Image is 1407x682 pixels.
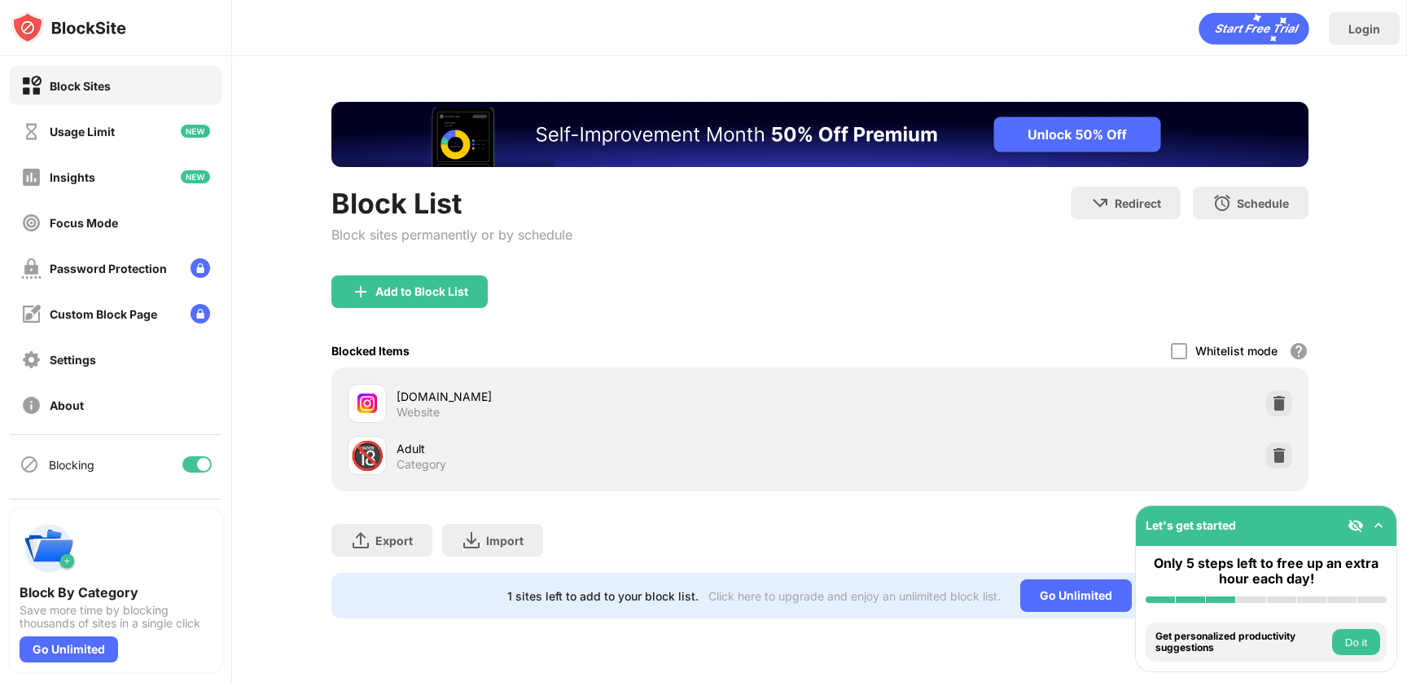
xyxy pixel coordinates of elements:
[350,439,384,473] div: 🔞
[1146,518,1236,532] div: Let's get started
[49,458,94,472] div: Blocking
[397,388,820,405] div: [DOMAIN_NAME]
[50,216,118,230] div: Focus Mode
[50,398,84,412] div: About
[191,258,210,278] img: lock-menu.svg
[397,457,446,472] div: Category
[20,455,39,474] img: blocking-icon.svg
[397,440,820,457] div: Adult
[331,187,572,220] div: Block List
[21,213,42,233] img: focus-off.svg
[1199,12,1309,45] div: animation
[1237,196,1289,210] div: Schedule
[1115,196,1161,210] div: Redirect
[50,307,157,321] div: Custom Block Page
[331,102,1308,167] iframe: Banner
[21,395,42,416] img: about-off.svg
[21,350,42,370] img: settings-off.svg
[20,604,212,630] div: Save more time by blocking thousands of sites in a single click
[50,125,115,139] div: Usage Limit
[20,584,212,601] div: Block By Category
[1155,631,1328,654] div: Get personalized productivity suggestions
[21,76,42,96] img: block-on.svg
[357,394,377,413] img: favicons
[331,344,410,358] div: Blocked Items
[50,262,167,275] div: Password Protection
[1332,629,1380,655] button: Do it
[1370,517,1387,534] img: omni-setup-toggle.svg
[1146,556,1387,587] div: Only 5 steps left to free up an extra hour each day!
[20,519,78,578] img: push-categories.svg
[181,125,210,138] img: new-icon.svg
[21,258,42,279] img: password-protection-off.svg
[21,304,42,324] img: customize-block-page-off.svg
[375,534,413,548] div: Export
[708,589,1001,603] div: Click here to upgrade and enjoy an unlimited block list.
[21,121,42,142] img: time-usage-off.svg
[50,79,111,93] div: Block Sites
[331,227,572,243] div: Block sites permanently or by schedule
[397,405,440,420] div: Website
[486,534,524,548] div: Import
[1020,579,1132,612] div: Go Unlimited
[375,285,468,298] div: Add to Block List
[1195,344,1278,358] div: Whitelist mode
[1348,517,1364,534] img: eye-not-visible.svg
[50,170,95,184] div: Insights
[191,304,210,323] img: lock-menu.svg
[21,167,42,187] img: insights-off.svg
[20,636,118,662] div: Go Unlimited
[50,353,96,367] div: Settings
[11,11,126,44] img: logo-blocksite.svg
[1348,22,1380,36] div: Login
[181,170,210,183] img: new-icon.svg
[507,589,699,603] div: 1 sites left to add to your block list.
